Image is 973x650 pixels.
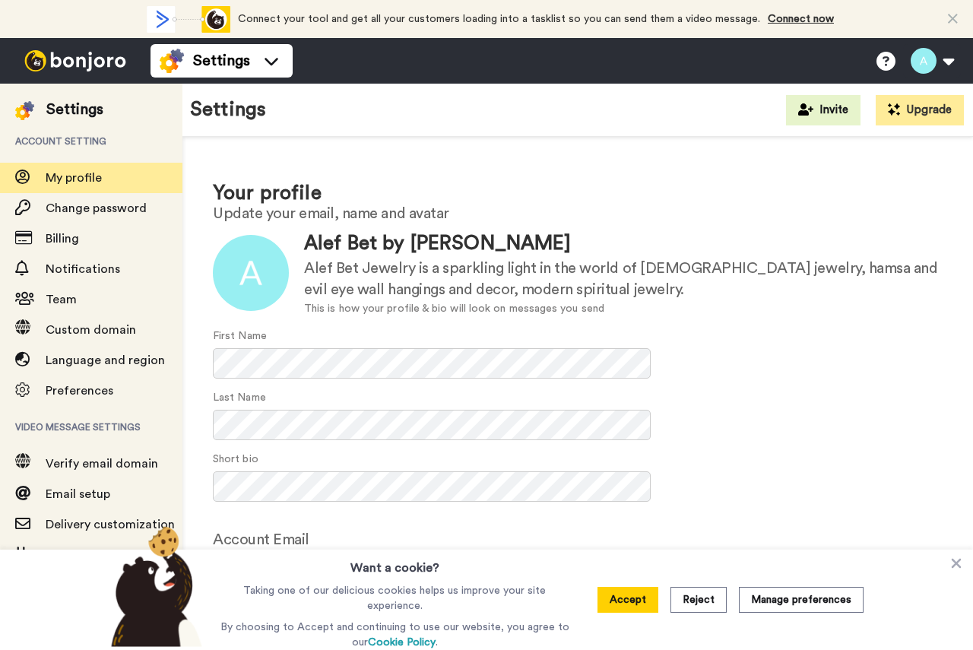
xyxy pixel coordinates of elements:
h1: Settings [190,99,266,121]
img: settings-colored.svg [15,101,34,120]
div: This is how your profile & bio will look on messages you send [304,301,943,317]
button: Invite [786,95,860,125]
div: animation [147,6,230,33]
span: Team [46,293,77,306]
span: Integrations API [46,549,136,561]
h3: Want a cookie? [350,550,439,577]
p: By choosing to Accept and continuing to use our website, you agree to our . [217,620,573,650]
div: Settings [46,99,103,120]
span: Connect your tool and get all your customers loading into a tasklist so you can send them a video... [238,14,760,24]
button: Manage preferences [739,587,864,613]
h1: Your profile [213,182,943,205]
span: Settings [193,50,250,71]
div: Alef Bet by [PERSON_NAME] [304,230,943,258]
label: Last Name [213,390,266,406]
a: Connect now [768,14,834,24]
span: Language and region [46,354,165,366]
button: Reject [670,587,727,613]
span: Custom domain [46,324,136,336]
button: Upgrade [876,95,964,125]
img: settings-colored.svg [160,49,184,73]
img: bear-with-cookie.png [97,525,210,647]
span: Change password [46,202,147,214]
label: Account Email [213,528,309,551]
span: Email setup [46,488,110,500]
p: Taking one of our delicious cookies helps us improve your site experience. [217,583,573,614]
span: Verify email domain [46,458,158,470]
h2: Update your email, name and avatar [213,205,943,222]
span: Delivery customization [46,518,175,531]
button: Accept [597,587,658,613]
span: Billing [46,233,79,245]
img: bj-logo-header-white.svg [18,50,132,71]
div: Alef Bet Jewelry is a sparkling light in the world of [DEMOGRAPHIC_DATA] jewelry, hamsa and evil ... [304,258,943,301]
label: First Name [213,328,267,344]
span: Preferences [46,385,113,397]
span: My profile [46,172,102,184]
a: Cookie Policy [368,637,436,648]
span: Notifications [46,263,120,275]
label: Short bio [213,452,258,468]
